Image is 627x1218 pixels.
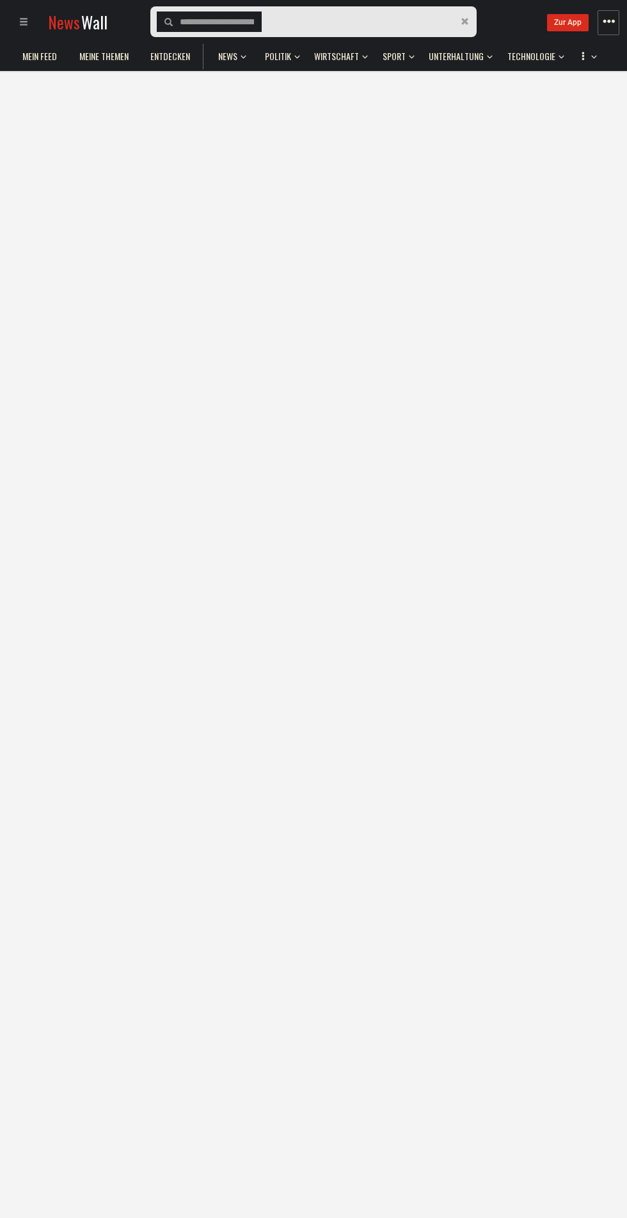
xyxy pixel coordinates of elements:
button: Politik [258,38,300,69]
a: Sport [376,44,412,69]
span: Politik [265,51,291,62]
a: News [212,44,244,69]
a: Politik [258,44,298,69]
span: News [48,10,80,34]
span: Meine Themen [79,51,129,62]
a: Technologie [501,44,562,69]
span: Mein Feed [22,51,57,62]
button: Sport [376,38,415,69]
a: Unterhaltung [422,44,490,69]
span: Sport [383,51,406,62]
button: News [212,38,250,69]
span: News [218,51,237,62]
button: Unterhaltung [422,38,493,69]
span: Technologie [507,51,555,62]
a: Zur App [547,14,589,31]
span: Wirtschaft [314,51,359,62]
span: Unterhaltung [429,51,484,62]
span: Entdecken [150,51,190,62]
button: Technologie [501,38,564,69]
button: Wirtschaft [308,38,368,69]
a: Wirtschaft [308,44,365,69]
a: NewsWall [48,10,107,34]
span: Wall [81,10,107,34]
